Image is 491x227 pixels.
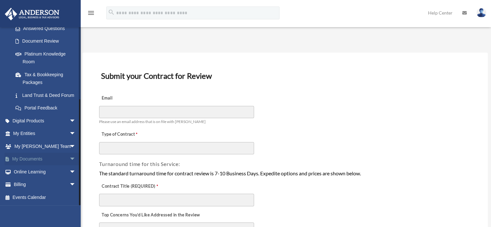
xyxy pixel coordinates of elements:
a: Online Learningarrow_drop_down [5,165,86,178]
a: My [PERSON_NAME] Teamarrow_drop_down [5,140,86,153]
a: My Entitiesarrow_drop_down [5,127,86,140]
a: Tax & Bookkeeping Packages [9,68,86,89]
span: arrow_drop_down [69,153,82,166]
a: My Documentsarrow_drop_down [5,153,86,166]
img: Anderson Advisors Platinum Portal [3,8,61,20]
h3: Submit your Contract for Review [98,69,472,83]
a: Platinum Knowledge Room [9,47,86,68]
a: menu [87,11,95,17]
span: arrow_drop_down [69,178,82,191]
a: Land Trust & Deed Forum [9,89,86,102]
i: menu [87,9,95,17]
label: Email [99,94,164,103]
a: Billingarrow_drop_down [5,178,86,191]
label: Top Concerns You’d Like Addressed in the Review [99,211,202,220]
a: Portal Feedback [9,102,86,115]
span: Please use an email address that is on file with [PERSON_NAME] [99,119,206,124]
a: Document Review [9,35,82,48]
span: arrow_drop_down [69,165,82,179]
span: Turnaround time for this Service: [99,161,180,167]
a: Answered Questions [9,22,86,35]
img: User Pic [476,8,486,17]
a: Events Calendar [5,191,86,204]
div: The standard turnaround time for contract review is 7-10 Business Days. Expedite options and pric... [99,169,471,178]
label: Type of Contract [99,130,164,139]
i: search [108,9,115,16]
label: Contract Title (REQUIRED) [99,182,164,191]
span: arrow_drop_down [69,114,82,128]
a: Digital Productsarrow_drop_down [5,114,86,127]
span: arrow_drop_down [69,140,82,153]
span: arrow_drop_down [69,127,82,140]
